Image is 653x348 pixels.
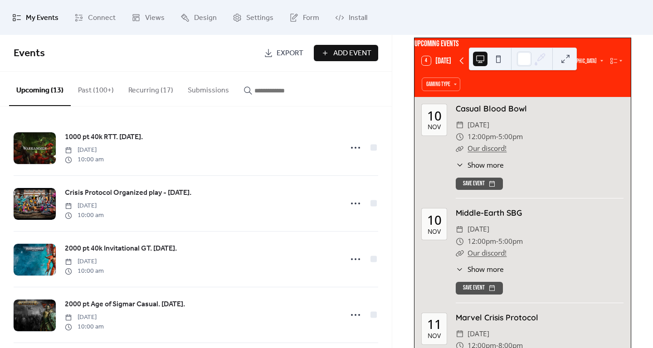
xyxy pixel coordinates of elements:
[496,131,498,143] span: -
[468,160,504,170] span: Show more
[456,103,527,113] a: Casual Blood Bowl
[65,211,104,220] span: 10:00 am
[419,54,454,68] button: 4[DATE]
[456,236,464,247] div: ​
[498,131,523,143] span: 5:00pm
[88,11,116,25] span: Connect
[456,178,503,190] button: Save event
[456,282,503,295] button: Save event
[456,264,504,275] button: ​Show more
[428,333,441,339] div: Nov
[333,48,371,59] span: Add Event
[65,155,104,164] span: 10:00 am
[456,247,464,259] div: ​
[283,4,326,31] a: Form
[427,318,442,331] div: 11
[121,72,180,105] button: Recurring (17)
[303,11,319,25] span: Form
[26,11,58,25] span: My Events
[456,311,624,323] div: Marvel Crisis Protocol
[427,214,442,227] div: 10
[314,45,378,61] button: Add Event
[9,72,71,106] button: Upcoming (13)
[427,110,442,122] div: 10
[65,131,143,143] a: 1000 pt 40k RTT. [DATE].
[456,223,464,235] div: ​
[468,119,489,131] span: [DATE]
[145,11,165,25] span: Views
[65,299,185,310] a: 2000 pt Age of Sigmar Casual. [DATE].
[65,145,104,155] span: [DATE]
[456,264,464,275] div: ​
[65,266,104,276] span: 10:00 am
[456,160,464,170] div: ​
[65,243,177,254] span: 2000 pt 40k Invitational GT. [DATE].
[65,313,104,322] span: [DATE]
[456,208,522,217] a: Middle-Earth SBG
[428,124,441,130] div: Nov
[349,11,367,25] span: Install
[456,328,464,340] div: ​
[125,4,171,31] a: Views
[14,43,45,63] span: Events
[456,131,464,143] div: ​
[468,328,489,340] span: [DATE]
[468,223,489,235] span: [DATE]
[65,188,191,198] span: Crisis Protocol Organized play - [DATE].
[65,187,191,199] a: Crisis Protocol Organized play - [DATE].
[468,144,507,153] a: Our discord!
[414,38,631,50] div: Upcoming events
[180,72,236,105] button: Submissions
[65,299,185,310] span: 2000 pt Age of Sigmar Casual. [DATE].
[328,4,374,31] a: Install
[456,143,464,155] div: ​
[68,4,122,31] a: Connect
[468,248,507,258] a: Our discord!
[226,4,280,31] a: Settings
[71,72,121,105] button: Past (100+)
[277,48,303,59] span: Export
[65,257,104,266] span: [DATE]
[257,45,310,61] a: Export
[65,201,104,211] span: [DATE]
[194,11,217,25] span: Design
[468,131,496,143] span: 12:00pm
[496,236,498,247] span: -
[428,228,441,235] div: Nov
[468,264,504,275] span: Show more
[456,119,464,131] div: ​
[498,236,523,247] span: 5:00pm
[246,11,273,25] span: Settings
[65,322,104,332] span: 10:00 am
[456,160,504,170] button: ​Show more
[468,236,496,247] span: 12:00pm
[65,243,177,255] a: 2000 pt 40k Invitational GT. [DATE].
[5,4,65,31] a: My Events
[174,4,224,31] a: Design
